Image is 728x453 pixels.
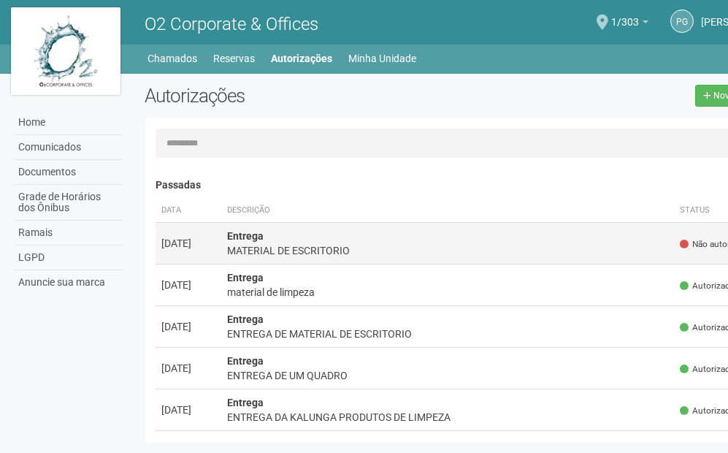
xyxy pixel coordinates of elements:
[227,410,668,425] div: ENTREGA DA KALUNGA PRODUTOS DE LIMPEZA
[227,243,668,258] div: MATERIAL DE ESCRITORIO
[161,319,215,334] div: [DATE]
[227,397,264,408] strong: Entrega
[271,48,332,69] a: Autorizações
[221,199,674,223] th: Descrição
[15,160,123,185] a: Documentos
[213,48,255,69] a: Reservas
[15,221,123,245] a: Ramais
[227,285,668,300] div: material de limpeza
[145,14,318,34] span: O2 Corporate & Offices
[161,278,215,292] div: [DATE]
[611,2,639,28] span: 1/303
[156,199,221,223] th: Data
[227,368,668,383] div: ENTREGA DE UM QUADRO
[161,236,215,251] div: [DATE]
[227,313,264,325] strong: Entrega
[145,85,457,107] h2: Autorizações
[161,403,215,417] div: [DATE]
[611,18,648,30] a: 1/303
[15,110,123,135] a: Home
[227,355,264,367] strong: Entrega
[147,48,197,69] a: Chamados
[161,361,215,376] div: [DATE]
[227,272,264,283] strong: Entrega
[11,7,120,95] img: logo.jpg
[670,9,694,33] a: PG
[227,327,668,341] div: ENTREGA DE MATERIAL DE ESCRITORIO
[15,185,123,221] a: Grade de Horários dos Ônibus
[15,270,123,294] a: Anuncie sua marca
[15,245,123,270] a: LGPD
[227,230,264,242] strong: Entrega
[348,48,416,69] a: Minha Unidade
[15,135,123,160] a: Comunicados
